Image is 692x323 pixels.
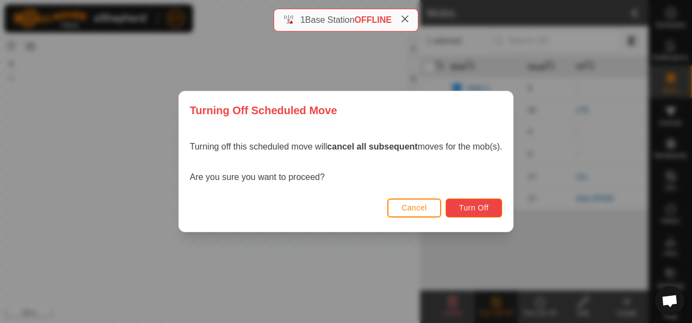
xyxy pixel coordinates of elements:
[355,15,392,24] span: OFFLINE
[387,198,441,218] button: Cancel
[327,142,417,151] strong: cancel all subsequent
[190,140,502,153] p: Turning off this scheduled move will moves for the mob(s).
[190,171,502,184] p: Are you sure you want to proceed?
[300,15,305,24] span: 1
[446,198,503,218] button: Turn Off
[401,203,427,212] span: Cancel
[459,203,489,212] span: Turn Off
[655,286,684,315] div: Open chat
[305,15,355,24] span: Base Station
[190,102,337,119] span: Turning Off Scheduled Move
